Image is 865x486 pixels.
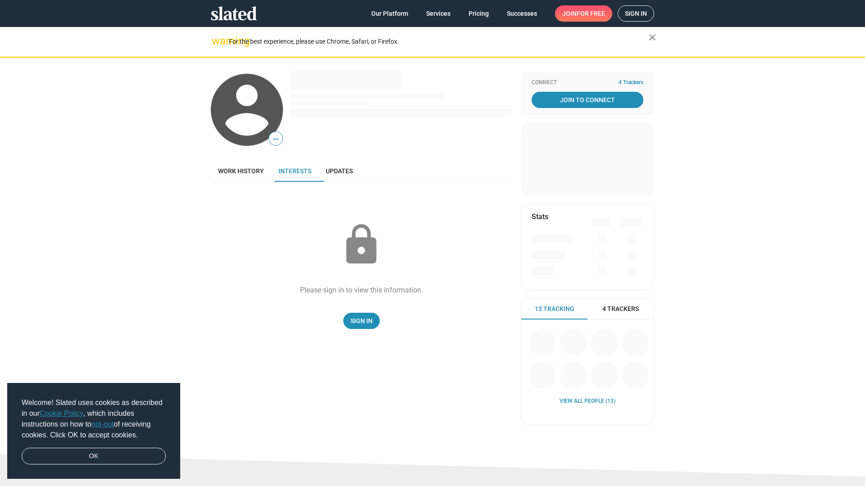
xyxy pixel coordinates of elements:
span: Updates [326,167,353,175]
div: For the best experience, please use Chrome, Safari, or Firefox. [229,36,649,48]
a: Our Platform [364,5,415,22]
mat-icon: close [647,32,658,43]
div: Please sign in to view this information. [300,285,423,295]
span: Services [426,5,451,22]
a: Sign In [343,313,380,329]
span: Join [562,5,605,22]
span: 13 Tracking [535,305,574,313]
span: Successes [507,5,537,22]
a: Cookie Policy [40,409,83,417]
span: 4 Trackers [602,305,639,313]
mat-icon: warning [212,36,223,46]
a: Sign in [618,5,654,22]
span: 4 Trackers [619,79,643,86]
mat-card-title: Stats [532,212,548,221]
span: Welcome! Slated uses cookies as described in our , which includes instructions on how to of recei... [22,397,166,441]
a: Updates [319,160,360,182]
a: opt-out [91,420,114,428]
span: Sign in [625,6,647,21]
a: Join To Connect [532,92,643,108]
div: cookieconsent [7,383,180,479]
span: Interests [278,167,311,175]
a: Pricing [461,5,496,22]
mat-icon: lock [339,222,384,267]
a: Work history [211,160,271,182]
a: View all People (13) [560,398,615,405]
span: Our Platform [371,5,408,22]
span: Sign In [351,313,373,329]
a: Services [419,5,458,22]
a: Joinfor free [555,5,612,22]
span: — [269,133,282,145]
span: Join To Connect [533,92,642,108]
a: Interests [271,160,319,182]
a: dismiss cookie message [22,448,166,465]
span: Work history [218,167,264,175]
span: for free [577,5,605,22]
span: Pricing [469,5,489,22]
a: Successes [500,5,544,22]
div: Connect [532,79,643,86]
